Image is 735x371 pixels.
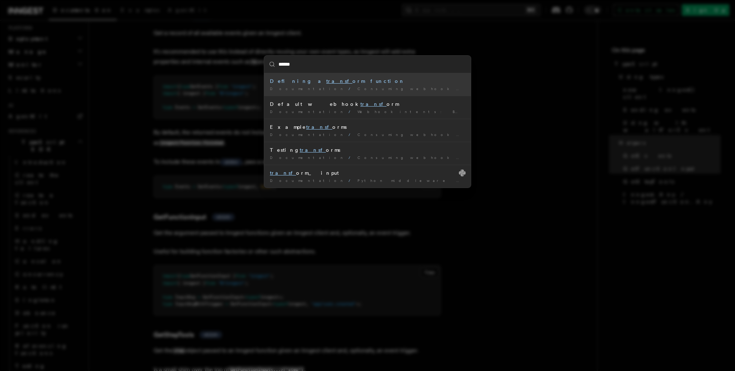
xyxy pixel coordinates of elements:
[348,86,355,91] span: /
[306,124,332,130] mark: transf
[270,170,296,176] mark: transf
[300,147,326,153] mark: transf
[357,86,493,91] span: Consuming webhook events
[348,178,355,183] span: /
[326,78,352,84] mark: transf
[270,132,346,137] span: Documentation
[357,132,493,137] span: Consuming webhook events
[270,155,346,160] span: Documentation
[270,169,465,177] div: orm_input
[357,155,493,160] span: Consuming webhook events
[270,178,346,183] span: Documentation
[270,146,465,154] div: Testing orms
[348,132,355,137] span: /
[357,178,502,183] span: Python middleware lifecycle
[348,155,355,160] span: /
[360,101,387,107] mark: transf
[270,100,465,108] div: Default webhook orm
[357,109,613,114] span: Webhook intents: Building a webhook integration
[270,123,465,131] div: Example orms
[270,78,465,85] div: Defining a orm function
[348,109,355,114] span: /
[270,86,346,91] span: Documentation
[270,109,346,114] span: Documentation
